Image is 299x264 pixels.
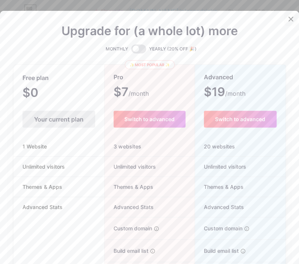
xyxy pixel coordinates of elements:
span: Switch to advanced [215,116,265,122]
span: $19 [204,88,245,98]
span: Advanced [204,71,233,84]
span: Pro [114,71,123,84]
span: Themes & Apps [105,183,153,191]
span: Switch to advanced [124,116,175,122]
span: Unlimited visitors [105,163,156,171]
span: Advanced Stats [195,203,244,211]
span: $7 [114,88,149,98]
div: 3 websites [105,136,194,157]
span: Build email list [195,247,239,255]
span: /month [129,89,149,98]
span: Themes & Apps [13,183,71,191]
div: 20 websites [195,136,286,157]
span: YEARLY (20% OFF 🎉) [149,45,197,53]
span: 1 Website [13,142,56,150]
span: Advanced Stats [105,203,154,211]
span: Free plan [22,71,49,85]
button: Switch to advanced [204,111,277,128]
span: $0 [22,88,58,99]
div: Your current plan [22,111,95,128]
span: Build email list [105,247,148,255]
span: /month [225,89,245,98]
span: Unlimited visitors [195,163,246,171]
span: MONTHLY [106,45,128,53]
span: Advanced Stats [13,203,72,211]
span: Themes & Apps [195,183,244,191]
button: Switch to advanced [114,111,185,128]
span: Custom domain [105,224,152,232]
span: Unlimited visitors [13,163,74,171]
div: ✨ Most popular ✨ [125,60,175,69]
span: Upgrade for (a whole lot) more [61,27,238,36]
span: Custom domain [195,224,242,232]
